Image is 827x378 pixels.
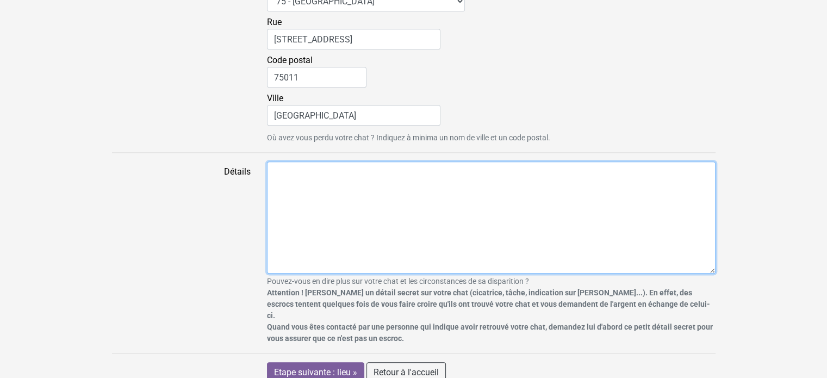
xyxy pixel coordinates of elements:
[104,162,259,344] label: Détails
[267,54,366,88] label: Code postal
[267,132,716,144] small: Où avez vous perdu votre chat ? Indiquez à minima un nom de ville et un code postal.
[267,67,366,88] input: Code postal
[267,105,440,126] input: Ville
[267,288,713,343] strong: Attention ! [PERSON_NAME] un détail secret sur votre chat (cicatrice, tâche, indication sur [PERS...
[267,16,440,49] label: Rue
[267,92,440,126] label: Ville
[267,276,716,344] small: Pouvez-vous en dire plus sur votre chat et les circonstances de sa disparition ?
[267,29,440,49] input: Rue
